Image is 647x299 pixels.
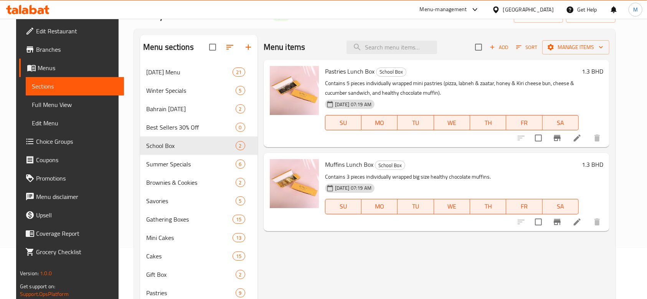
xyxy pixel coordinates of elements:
[328,201,358,212] span: SU
[236,196,245,205] div: items
[140,118,257,136] div: Best Sellers 30% Off0
[398,199,434,214] button: TU
[32,100,118,109] span: Full Menu View
[520,11,557,20] span: import
[146,141,236,150] div: School Box
[543,199,579,214] button: SA
[146,288,236,297] span: Pastries
[26,114,124,132] a: Edit Menu
[530,130,546,146] span: Select to update
[146,67,233,77] span: [DATE] Menu
[236,141,245,150] div: items
[236,271,245,278] span: 2
[19,224,124,243] a: Coverage Report
[36,229,118,238] span: Coverage Report
[270,159,319,208] img: Muffins Lunch Box
[140,81,257,100] div: Winter Specials5
[146,251,233,261] span: Cakes
[506,115,542,130] button: FR
[233,234,244,242] span: 13
[236,270,245,279] div: items
[20,281,55,291] span: Get support on:
[236,104,245,113] div: items
[325,199,361,214] button: SU
[548,129,566,147] button: Branch-specific-item
[325,115,361,130] button: SU
[437,201,467,212] span: WE
[140,228,257,247] div: Mini Cakes13
[332,101,375,108] span: [DATE] 07:19 AM
[548,43,603,52] span: Manage items
[514,41,539,53] button: Sort
[236,161,245,168] span: 6
[325,66,375,77] span: Pastries Lunch Box
[332,184,375,192] span: [DATE] 07:19 AM
[233,69,244,76] span: 21
[573,133,582,143] a: Edit menu item
[401,201,431,212] span: TU
[434,199,470,214] button: WE
[146,233,233,242] span: Mini Cakes
[325,159,373,170] span: Muffins Lunch Box
[20,268,39,278] span: Version:
[19,206,124,224] a: Upsell
[143,41,194,53] h2: Menu sections
[146,123,236,132] span: Best Sellers 30% Off
[361,115,398,130] button: MO
[233,233,245,242] div: items
[36,45,118,54] span: Branches
[140,210,257,228] div: Gathering Boxes15
[36,192,118,201] span: Menu disclaimer
[325,79,579,98] p: Contains 5 pieces individually wrapped mini pastries (pizza, labneh & zaatar, honey & Kiri cheese...
[32,118,118,128] span: Edit Menu
[376,67,406,77] div: School Box
[19,151,124,169] a: Coupons
[511,41,542,53] span: Sort items
[347,41,437,54] input: search
[503,5,554,14] div: [GEOGRAPHIC_DATA]
[434,115,470,130] button: WE
[146,270,236,279] div: Gift Box
[489,43,509,52] span: Add
[270,66,319,115] img: Pastries Lunch Box
[328,117,358,128] span: SU
[487,41,511,53] button: Add
[146,215,233,224] span: Gathering Boxes
[140,247,257,265] div: Cakes15
[376,67,406,76] span: School Box
[572,11,609,20] span: export
[36,155,118,164] span: Coupons
[365,201,394,212] span: MO
[36,137,118,146] span: Choice Groups
[543,115,579,130] button: SA
[375,161,405,170] div: School Box
[420,5,467,14] div: Menu-management
[509,201,539,212] span: FR
[236,159,245,169] div: items
[236,86,245,95] div: items
[487,41,511,53] span: Add item
[146,104,236,113] span: Bahrain [DATE]
[140,136,257,155] div: School Box2
[236,105,245,113] span: 2
[19,132,124,151] a: Choice Groups
[146,196,236,205] span: Savories
[236,178,245,187] div: items
[236,124,245,131] span: 0
[146,159,236,169] div: Summer Specials
[140,155,257,173] div: Summer Specials6
[233,253,244,260] span: 15
[239,38,257,56] button: Add section
[19,243,124,261] a: Grocery Checklist
[221,38,239,56] span: Sort sections
[38,63,118,72] span: Menus
[398,115,434,130] button: TU
[264,41,305,53] h2: Menu items
[233,215,245,224] div: items
[233,251,245,261] div: items
[233,67,245,77] div: items
[36,210,118,220] span: Upsell
[36,174,118,183] span: Promotions
[19,40,124,59] a: Branches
